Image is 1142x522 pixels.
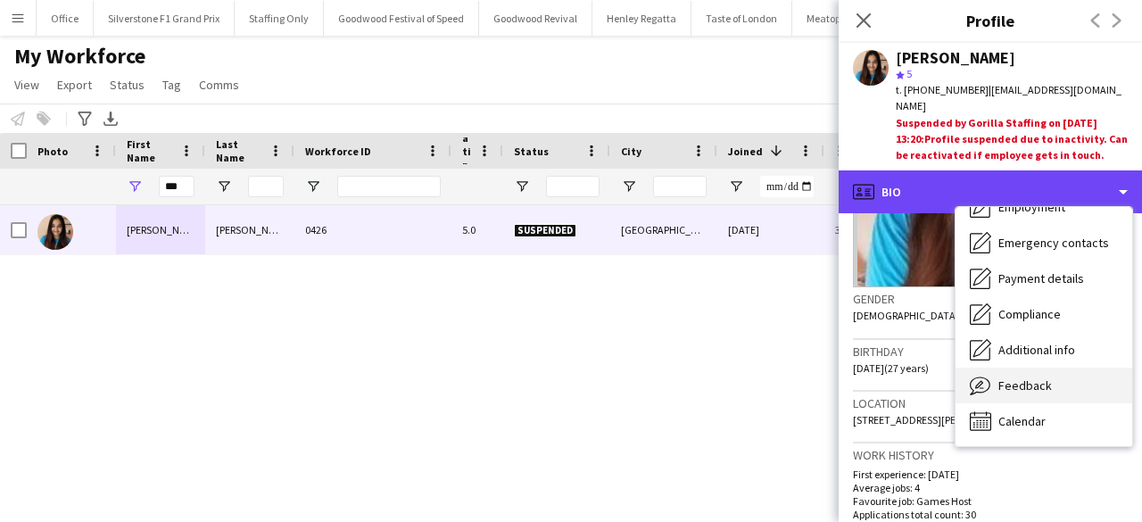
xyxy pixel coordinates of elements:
[57,77,92,93] span: Export
[514,145,549,158] span: Status
[100,108,121,129] app-action-btn: Export XLSX
[853,413,1017,427] span: [STREET_ADDRESS][PERSON_NAME]
[853,481,1128,494] p: Average jobs: 4
[103,73,152,96] a: Status
[14,43,145,70] span: My Workforce
[896,115,1128,164] div: Suspended by Gorilla Staffing on [DATE] 13:20:
[462,118,471,185] span: Rating
[205,205,294,254] div: [PERSON_NAME]
[853,494,1128,508] p: Favourite job: Games Host
[792,1,865,36] button: Meatopia
[305,145,371,158] span: Workforce ID
[853,309,959,322] span: [DEMOGRAPHIC_DATA]
[94,1,235,36] button: Silverstone F1 Grand Prix
[216,137,262,164] span: Last Name
[728,145,763,158] span: Joined
[514,178,530,195] button: Open Filter Menu
[37,214,73,250] img: Sowmya Pemmaraju
[216,178,232,195] button: Open Filter Menu
[906,67,912,80] span: 5
[853,468,1128,481] p: First experience: [DATE]
[546,176,600,197] input: Status Filter Input
[998,342,1075,358] span: Additional info
[956,296,1132,332] div: Compliance
[896,83,989,96] span: t. [PHONE_NUMBER]
[956,332,1132,368] div: Additional info
[998,413,1046,429] span: Calendar
[621,178,637,195] button: Open Filter Menu
[451,205,503,254] div: 5.0
[479,1,592,36] button: Goodwood Revival
[159,176,194,197] input: First Name Filter Input
[621,145,641,158] span: City
[199,77,239,93] span: Comms
[998,199,1065,215] span: Employment
[956,189,1132,225] div: Employment
[853,291,1128,307] h3: Gender
[653,176,707,197] input: City Filter Input
[998,235,1109,251] span: Emergency contacts
[37,145,68,158] span: Photo
[235,1,324,36] button: Staffing Only
[956,403,1132,439] div: Calendar
[514,224,576,237] span: Suspended
[337,176,441,197] input: Workforce ID Filter Input
[853,395,1128,411] h3: Location
[760,176,814,197] input: Joined Filter Input
[294,205,451,254] div: 0426
[956,261,1132,296] div: Payment details
[956,225,1132,261] div: Emergency contacts
[74,108,95,129] app-action-btn: Advanced filters
[853,447,1128,463] h3: Work history
[998,270,1084,286] span: Payment details
[305,178,321,195] button: Open Filter Menu
[717,205,824,254] div: [DATE]
[896,132,1128,162] span: Profile suspended due to inactivity. Can be reactivated if employee gets in touch.
[853,344,1128,360] h3: Birthday
[896,83,1121,112] span: | [EMAIL_ADDRESS][DOMAIN_NAME]
[162,77,181,93] span: Tag
[110,77,145,93] span: Status
[824,205,858,254] div: 375 days
[853,508,1128,521] p: Applications total count: 30
[896,50,1015,66] div: [PERSON_NAME]
[50,73,99,96] a: Export
[728,178,744,195] button: Open Filter Menu
[592,1,691,36] button: Henley Regatta
[127,178,143,195] button: Open Filter Menu
[998,306,1061,322] span: Compliance
[324,1,479,36] button: Goodwood Festival of Speed
[127,137,173,164] span: First Name
[691,1,792,36] button: Taste of London
[853,361,929,375] span: [DATE] (27 years)
[956,368,1132,403] div: Feedback
[610,205,717,254] div: [GEOGRAPHIC_DATA]
[998,377,1052,394] span: Feedback
[248,176,284,197] input: Last Name Filter Input
[839,9,1142,32] h3: Profile
[116,205,205,254] div: [PERSON_NAME]
[155,73,188,96] a: Tag
[839,170,1142,213] div: Bio
[14,77,39,93] span: View
[7,73,46,96] a: View
[37,1,94,36] button: Office
[192,73,246,96] a: Comms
